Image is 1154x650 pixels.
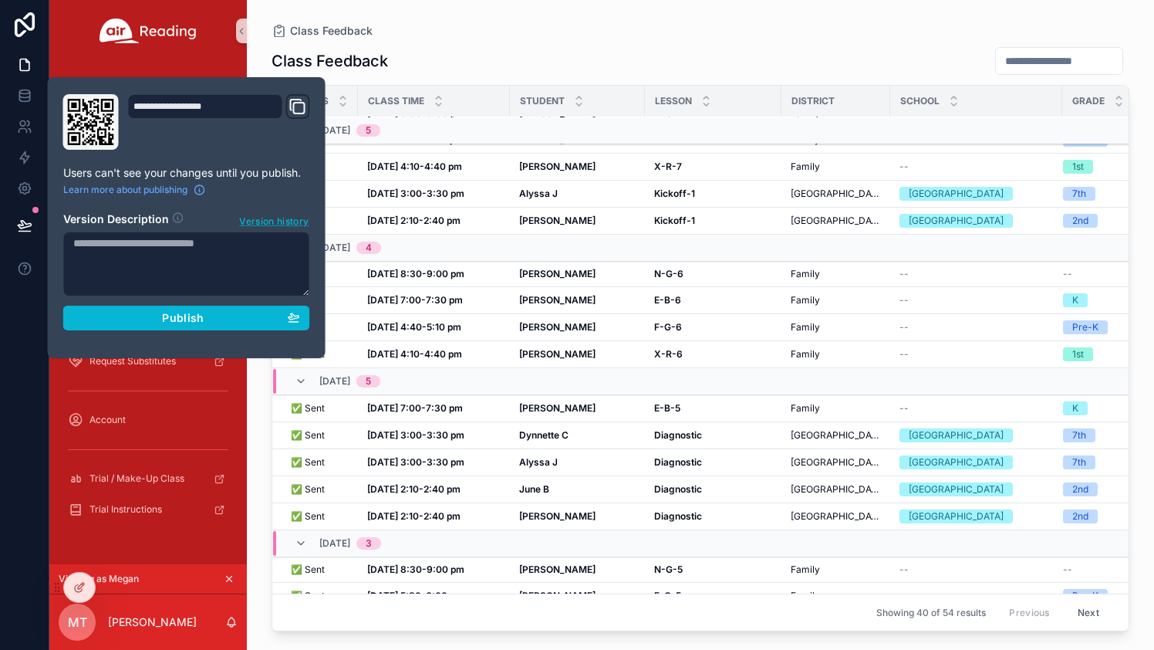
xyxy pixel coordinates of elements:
[319,124,350,137] span: [DATE]
[128,94,310,150] div: Domain and Custom Link
[367,161,462,172] strong: [DATE] 4:10-4:40 pm
[654,188,772,200] a: Kickoff-1
[654,456,772,469] a: Diagnostic
[367,294,463,306] strong: [DATE] 7:00-7:30 pm
[367,348,501,361] a: [DATE] 4:10-4:40 pm
[654,510,772,523] a: Diagnostic
[1072,510,1088,523] div: 2nd
[791,590,820,602] span: Family
[909,510,1004,523] div: [GEOGRAPHIC_DATA]
[63,212,169,229] h2: Version Description
[367,348,462,360] strong: [DATE] 4:10-4:40 pm
[791,348,820,361] span: Family
[1063,564,1072,576] span: --
[519,590,636,602] a: [PERSON_NAME]
[367,510,501,523] a: [DATE] 2:10-2:40 pm
[291,510,325,523] span: ✅ Sent
[519,188,636,200] a: Alyssa J
[291,456,349,469] a: ✅ Sent
[519,429,569,441] strong: Dynnette C
[876,607,986,619] span: Showing 40 of 54 results
[654,215,695,226] strong: Kickoff-1
[367,590,501,602] a: [DATE] 5:30-6:00 pm
[367,161,501,173] a: [DATE] 4:10-4:40 pm
[899,268,1053,280] a: --
[791,188,881,200] a: [GEOGRAPHIC_DATA] (JVPS)
[108,614,197,630] p: [PERSON_NAME]
[899,321,909,333] span: --
[319,242,350,254] span: [DATE]
[909,214,1004,228] div: [GEOGRAPHIC_DATA]
[1072,95,1105,107] span: Grade
[654,294,681,306] strong: E-B-6
[291,564,325,576] span: ✅ Sent
[519,510,636,523] a: [PERSON_NAME]
[1072,293,1078,307] div: K
[519,215,636,227] a: [PERSON_NAME]
[899,402,909,415] span: --
[899,294,909,306] span: --
[89,503,162,516] span: Trial Instructions
[366,242,372,254] div: 4
[519,564,636,576] a: [PERSON_NAME]
[519,429,636,442] a: Dynnette C
[654,590,772,602] a: F-G-5
[291,510,349,523] a: ✅ Sent
[367,429,464,441] strong: [DATE] 3:00-3:30 pm
[68,613,87,631] span: MT
[791,590,881,602] a: Family
[63,184,206,196] a: Learn more about publishing
[519,456,558,468] strong: Alyssa J
[1072,320,1098,334] div: Pre-K
[1072,482,1088,496] div: 2nd
[1072,589,1098,603] div: Pre-K
[791,161,881,173] a: Family
[519,161,636,173] a: [PERSON_NAME]
[899,428,1053,442] a: [GEOGRAPHIC_DATA]
[791,456,881,469] span: [GEOGRAPHIC_DATA] (JVPS)
[654,348,772,361] a: X-R-6
[899,455,1053,469] a: [GEOGRAPHIC_DATA]
[291,483,325,496] span: ✅ Sent
[654,321,682,333] strong: F-G-6
[899,590,909,602] span: --
[909,482,1004,496] div: [GEOGRAPHIC_DATA]
[791,348,881,361] a: Family
[519,348,636,361] a: [PERSON_NAME]
[899,482,1053,496] a: [GEOGRAPHIC_DATA]
[899,187,1053,201] a: [GEOGRAPHIC_DATA]
[367,402,463,414] strong: [DATE] 7:00-7:30 pm
[654,268,683,279] strong: N-G-6
[367,456,464,468] strong: [DATE] 3:00-3:30 pm
[1072,401,1078,415] div: K
[791,268,881,280] a: Family
[654,564,683,575] strong: N-G-5
[367,321,461,333] strong: [DATE] 4:40-5:10 pm
[791,402,820,415] span: Family
[89,355,176,367] span: Request Substitutes
[59,73,238,100] a: My Schedule
[654,483,702,495] strong: Diagnostic
[367,215,461,226] strong: [DATE] 2:10-2:40 pm
[899,510,1053,523] a: [GEOGRAPHIC_DATA]
[519,590,596,601] strong: [PERSON_NAME]
[519,294,636,306] a: [PERSON_NAME]
[238,212,309,229] button: Version history
[791,321,820,333] span: Family
[791,215,881,227] a: [GEOGRAPHIC_DATA] (JVPS)
[367,564,501,576] a: [DATE] 8:30-9:00 pm
[1072,214,1088,228] div: 2nd
[367,483,461,495] strong: [DATE] 2:10-2:40 pm
[791,429,881,442] a: [GEOGRAPHIC_DATA] (JVPS)
[654,564,772,576] a: N-G-5
[239,212,309,228] span: Version history
[89,414,126,426] span: Account
[367,590,464,601] strong: [DATE] 5:30-6:00 pm
[272,50,388,72] h1: Class Feedback
[654,161,682,172] strong: X-R-7
[1072,160,1084,174] div: 1st
[519,402,636,415] a: [PERSON_NAME]
[291,564,349,576] a: ✅ Sent
[899,564,909,576] span: --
